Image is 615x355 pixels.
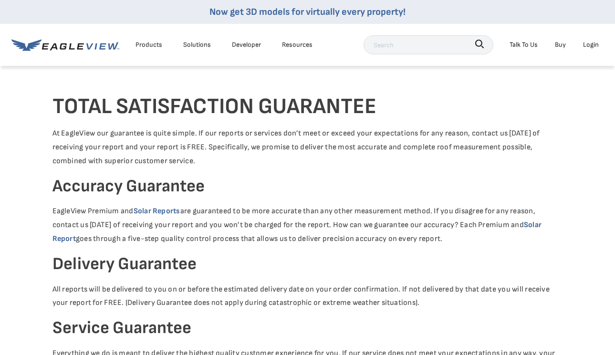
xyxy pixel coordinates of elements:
div: Solutions [183,39,211,51]
a: Solar Report [52,220,542,243]
input: Search [364,35,493,54]
a: Now get 3D models for virtually every property! [209,6,406,18]
h4: Delivery Guarantee [52,253,563,276]
p: At EagleView our guarantee is quite simple. If our reports or services don’t meet or exceed your ... [52,127,563,168]
div: Products [136,39,162,51]
a: Buy [555,39,566,51]
h3: TOTAL SATISFACTION GUARANTEE [52,94,563,120]
div: Talk To Us [510,39,538,51]
a: Solar Reports [134,207,180,216]
h4: Accuracy Guarantee [52,176,563,198]
div: Login [583,39,599,51]
p: EagleView Premium and are guaranteed to be more accurate than any other measurement method. If yo... [52,205,563,246]
a: Developer [232,39,261,51]
div: Resources [282,39,313,51]
h4: Service Guarantee [52,317,563,340]
p: All reports will be delivered to you on or before the estimated delivery date on your order confi... [52,283,563,311]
